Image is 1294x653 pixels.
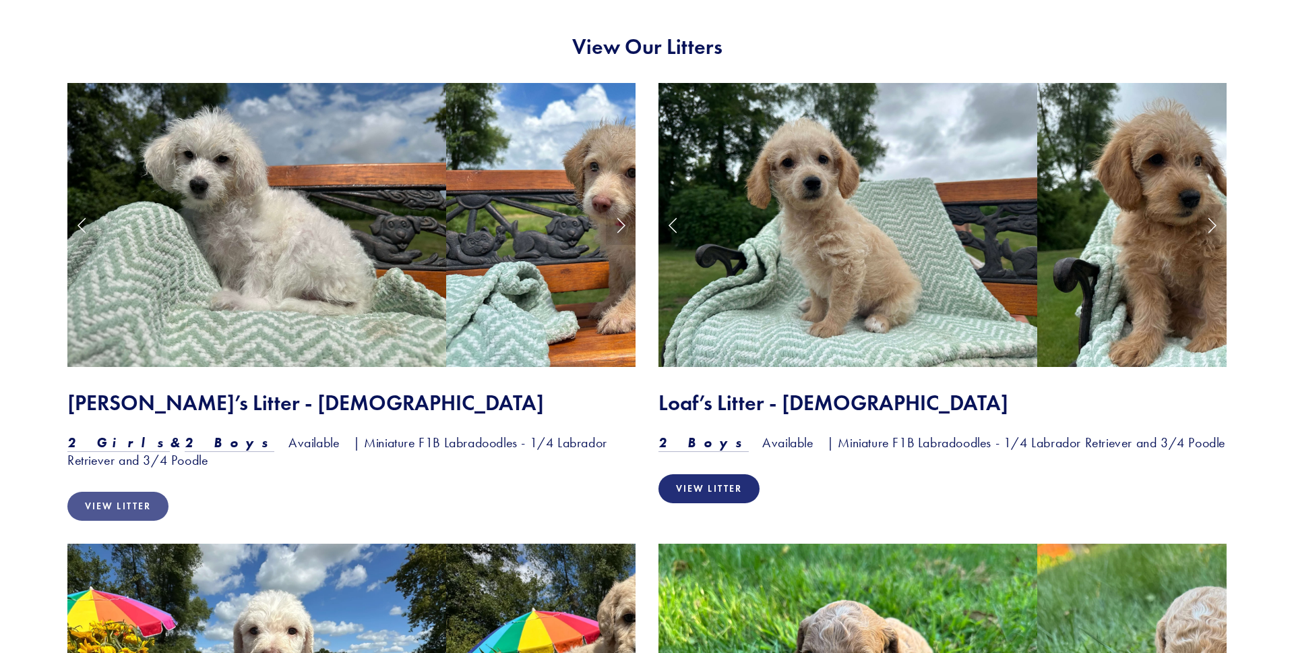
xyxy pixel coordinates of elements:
a: 2 Girls [67,434,170,452]
img: Rey 10.jpg [67,83,446,368]
h3: Available | Miniature F1B Labradoodles - 1/4 Labrador Retriever and 3/4 Poodle [658,434,1227,451]
a: View Litter [67,492,168,521]
a: 2 Boys [185,434,275,452]
h2: [PERSON_NAME]’s Litter - [DEMOGRAPHIC_DATA] [67,390,636,416]
h3: Available | Miniature F1B Labradoodles - 1/4 Labrador Retriever and 3/4 Poodle [67,434,636,469]
em: 2 Girls [67,434,170,451]
a: Next Slide [1197,204,1227,245]
h2: View Our Litters [67,34,1227,59]
a: Previous Slide [67,204,97,245]
em: 2 Boys [658,434,749,451]
a: 2 Boys [658,434,749,452]
a: Next Slide [606,204,636,245]
img: Honeybun 8.jpg [658,83,1037,368]
a: View Litter [658,474,760,503]
em: & [170,434,185,451]
em: 2 Boys [185,434,275,451]
a: Previous Slide [658,204,688,245]
img: Padmé Amidala 11.jpg [446,83,825,368]
h2: Loaf’s Litter - [DEMOGRAPHIC_DATA] [658,390,1227,416]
